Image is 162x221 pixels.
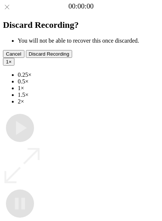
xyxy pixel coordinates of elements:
[26,50,72,58] button: Discard Recording
[18,92,159,98] li: 1.5×
[3,58,14,66] button: 1×
[18,98,159,105] li: 2×
[18,72,159,78] li: 0.25×
[18,85,159,92] li: 1×
[18,78,159,85] li: 0.5×
[6,59,9,65] span: 1
[3,20,159,30] h2: Discard Recording?
[68,2,94,10] a: 00:00:00
[3,50,24,58] button: Cancel
[18,37,159,44] li: You will not be able to recover this once discarded.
